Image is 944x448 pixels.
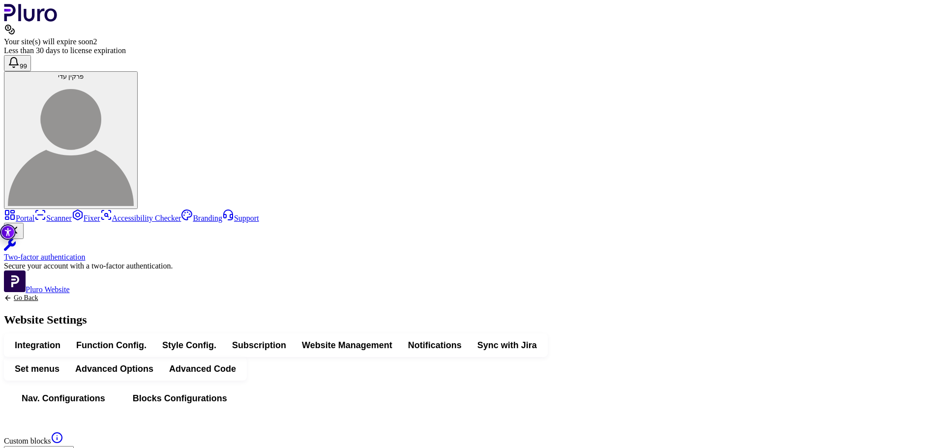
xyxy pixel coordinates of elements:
span: Blocks Configurations [133,392,227,404]
button: Close Two-factor authentication notification [4,223,24,239]
button: Style Config. [154,336,224,354]
span: 2 [93,37,97,46]
button: Integration [7,336,68,354]
a: Logo [4,15,58,23]
span: Function Config. [76,339,147,351]
button: פרקין עדיפרקין עדי [4,71,138,209]
span: Integration [15,339,60,351]
button: Sync with Jira [470,336,545,354]
a: Fixer [72,214,100,222]
button: Open notifications, you have 370 new notifications [4,55,31,71]
button: Notifications [400,336,470,354]
div: Your site(s) will expire soon [4,37,940,46]
button: Set menus [7,360,67,378]
button: Subscription [224,336,294,354]
a: Explanation of Custom blocks setting [51,437,63,445]
span: Website Management [302,339,392,351]
a: Two-factor authentication [4,239,940,262]
button: Blocks Configurations [121,387,239,410]
button: Nav. Configurations [10,387,117,410]
button: Advanced Code [161,360,244,378]
a: Scanner [34,214,72,222]
a: Portal [4,214,34,222]
a: Back to previous screen [4,294,87,302]
img: פרקין עדי [8,80,134,206]
span: Advanced Options [75,363,153,375]
span: Set menus [15,363,59,375]
aside: Sidebar menu [4,209,940,294]
h1: Website Settings [4,314,87,326]
a: Open Pluro Website [4,285,70,294]
span: Advanced Code [169,363,236,375]
div: Less than 30 days to license expiration [4,46,940,55]
span: Style Config. [162,339,216,351]
a: Support [222,214,259,222]
button: Advanced Options [67,360,161,378]
button: Website Management [294,336,400,354]
span: Subscription [232,339,286,351]
div: Two-factor authentication [4,253,940,262]
a: Branding [181,214,222,222]
a: Accessibility Checker [100,214,181,222]
span: Notifications [408,339,462,351]
div: Secure your account with a two-factor authentication. [4,262,940,270]
span: פרקין עדי [58,73,84,80]
span: Sync with Jira [477,339,537,351]
span: Nav. Configurations [22,392,105,404]
button: Function Config. [68,336,154,354]
span: 99 [20,62,27,70]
